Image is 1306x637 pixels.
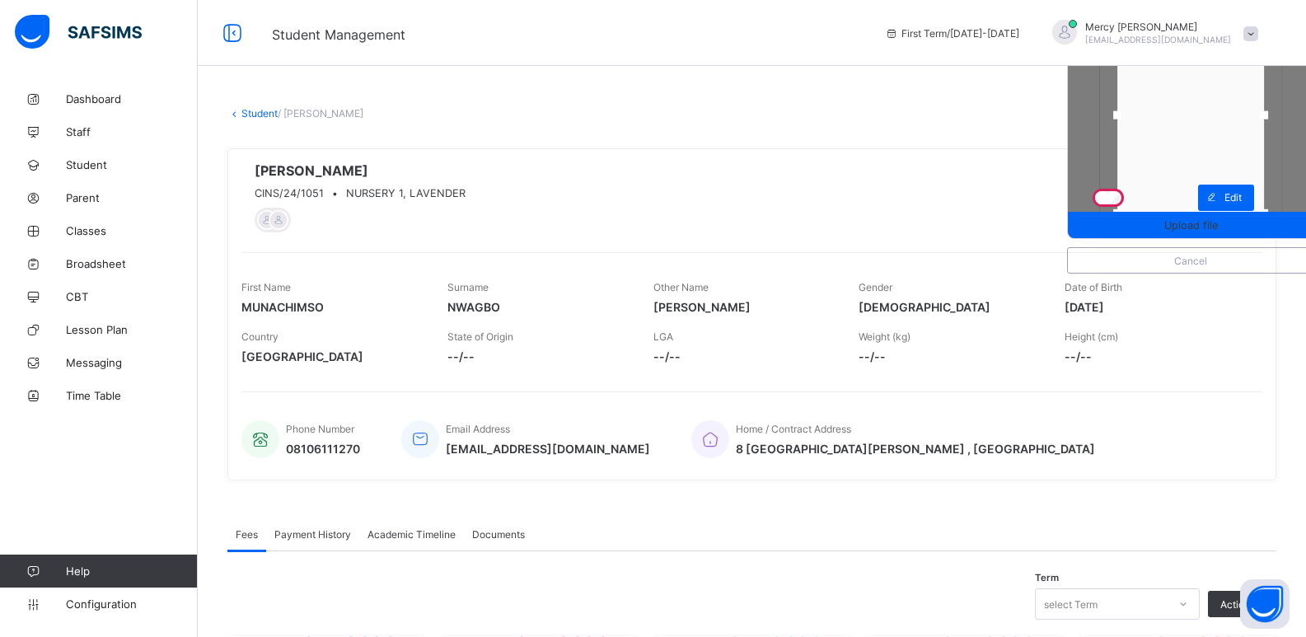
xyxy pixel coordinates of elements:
[446,442,650,456] span: [EMAIL_ADDRESS][DOMAIN_NAME]
[472,528,525,541] span: Documents
[1085,35,1231,44] span: [EMAIL_ADDRESS][DOMAIN_NAME]
[255,162,466,179] span: [PERSON_NAME]
[66,323,198,336] span: Lesson Plan
[236,528,258,541] span: Fees
[66,597,197,611] span: Configuration
[1085,21,1231,33] span: Mercy [PERSON_NAME]
[66,389,198,402] span: Time Table
[274,528,351,541] span: Payment History
[653,330,673,343] span: LGA
[66,290,198,303] span: CBT
[1065,330,1118,343] span: Height (cm)
[447,330,513,343] span: State of Origin
[255,187,466,199] div: •
[447,349,629,363] span: --/--
[653,281,709,293] span: Other Name
[859,330,910,343] span: Weight (kg)
[1035,572,1059,583] span: Term
[241,349,423,363] span: [GEOGRAPHIC_DATA]
[1065,281,1122,293] span: Date of Birth
[1164,219,1218,232] span: Upload file
[447,281,489,293] span: Surname
[447,300,629,314] span: NWAGBO
[1065,349,1246,363] span: --/--
[241,300,423,314] span: MUNACHIMSO
[241,330,279,343] span: Country
[653,300,835,314] span: [PERSON_NAME]
[1065,300,1246,314] span: [DATE]
[272,26,405,43] span: Student Management
[1220,598,1250,611] span: Action
[66,92,198,105] span: Dashboard
[367,528,456,541] span: Academic Timeline
[653,349,835,363] span: --/--
[286,442,360,456] span: 08106111270
[859,349,1040,363] span: --/--
[1044,588,1098,620] div: select Term
[66,257,198,270] span: Broadsheet
[1240,579,1290,629] button: Open asap
[885,27,1019,40] span: session/term information
[66,191,198,204] span: Parent
[66,356,198,369] span: Messaging
[66,125,198,138] span: Staff
[859,281,892,293] span: Gender
[255,187,324,199] span: CINS/24/1051
[1080,255,1301,267] span: Cancel
[1036,20,1266,47] div: MercyKenneth
[346,187,466,199] span: NURSERY 1, LAVENDER
[66,224,198,237] span: Classes
[241,107,278,119] a: Student
[446,423,510,435] span: Email Address
[15,15,142,49] img: safsims
[736,423,851,435] span: Home / Contract Address
[66,564,197,578] span: Help
[66,158,198,171] span: Student
[1224,191,1242,204] span: Edit
[241,281,291,293] span: First Name
[286,423,354,435] span: Phone Number
[736,442,1095,456] span: 8 [GEOGRAPHIC_DATA][PERSON_NAME] , [GEOGRAPHIC_DATA]
[859,300,1040,314] span: [DEMOGRAPHIC_DATA]
[278,107,363,119] span: / [PERSON_NAME]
